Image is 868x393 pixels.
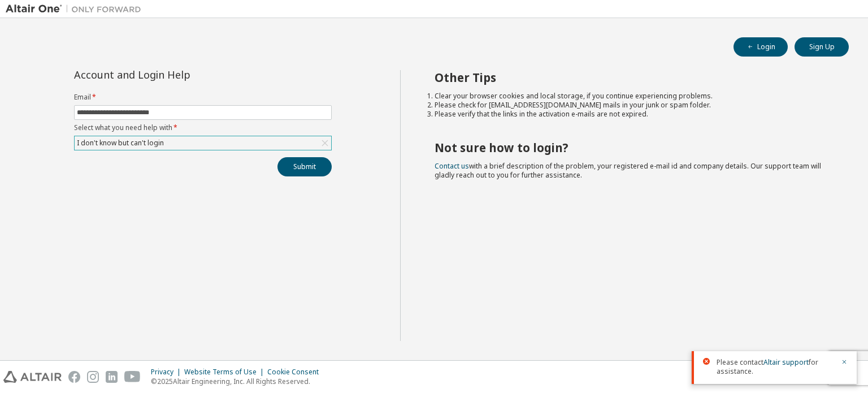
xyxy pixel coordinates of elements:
img: altair_logo.svg [3,371,62,383]
span: with a brief description of the problem, your registered e-mail id and company details. Our suppo... [435,161,821,180]
span: Please contact for assistance. [717,358,834,376]
a: Altair support [763,357,809,367]
label: Email [74,93,332,102]
div: Website Terms of Use [184,368,267,377]
img: linkedin.svg [106,371,118,383]
li: Please verify that the links in the activation e-mails are not expired. [435,110,829,119]
img: facebook.svg [68,371,80,383]
div: Privacy [151,368,184,377]
p: © 2025 Altair Engineering, Inc. All Rights Reserved. [151,377,325,386]
img: instagram.svg [87,371,99,383]
div: I don't know but can't login [75,136,331,150]
li: Please check for [EMAIL_ADDRESS][DOMAIN_NAME] mails in your junk or spam folder. [435,101,829,110]
div: Account and Login Help [74,70,280,79]
label: Select what you need help with [74,123,332,132]
img: Altair One [6,3,147,15]
img: youtube.svg [124,371,141,383]
h2: Other Tips [435,70,829,85]
h2: Not sure how to login? [435,140,829,155]
button: Submit [277,157,332,176]
button: Sign Up [795,37,849,57]
button: Login [734,37,788,57]
a: Contact us [435,161,469,171]
li: Clear your browser cookies and local storage, if you continue experiencing problems. [435,92,829,101]
div: Cookie Consent [267,368,325,377]
div: I don't know but can't login [75,137,166,149]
